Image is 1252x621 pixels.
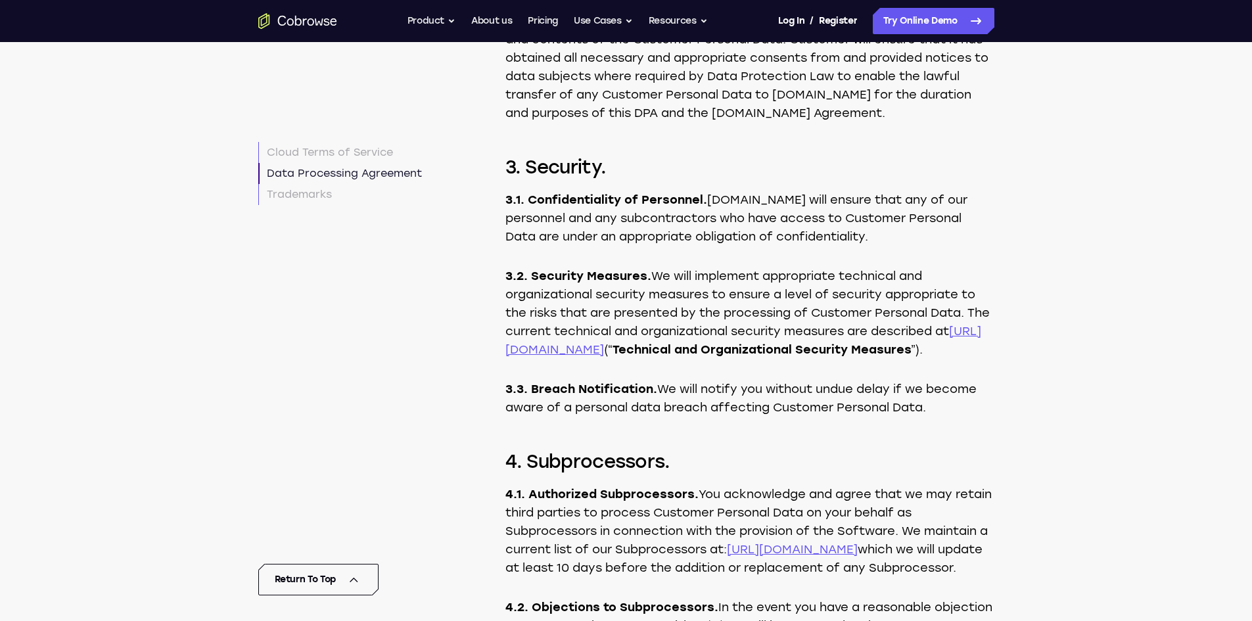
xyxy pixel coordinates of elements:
[505,382,657,396] strong: 3.3. Breach Notification.
[778,8,804,34] a: Log In
[505,267,994,359] p: We will implement appropriate technical and organizational security measures to ensure a level of...
[471,8,512,34] a: About us
[649,8,708,34] button: Resources
[505,380,994,417] p: We will notify you without undue delay if we become aware of a personal data breach affecting Cus...
[810,13,814,29] span: /
[258,13,337,29] a: Go to the home page
[505,12,994,122] p: Customer acknowledges that it controls the nature and contents of the Customer Personal Data. Cus...
[258,142,422,163] a: Cloud Terms of Service
[258,163,422,184] a: Data Processing Agreement
[505,600,718,614] strong: 4.2. Objections to Subprocessors.
[505,269,651,283] strong: 3.2. Security Measures.
[258,184,422,205] a: Trademarks
[258,564,379,595] button: Return To Top
[505,487,699,501] strong: 4.1. Authorized Subprocessors.
[819,8,857,34] a: Register
[407,8,456,34] button: Product
[505,448,994,474] h3: 4. Subprocessors.
[727,542,858,557] a: [URL][DOMAIN_NAME]
[505,191,994,246] p: [DOMAIN_NAME] will ensure that any of our personnel and any subcontractors who have access to Cus...
[873,8,994,34] a: Try Online Demo
[574,8,633,34] button: Use Cases
[505,485,994,577] p: You acknowledge and agree that we may retain third parties to process Customer Personal Data on y...
[505,154,994,180] h3: 3. Security.
[505,193,707,207] strong: 3.1. Confidentiality of Personnel.
[613,342,912,357] strong: Technical and Organizational Security Measures
[528,8,558,34] a: Pricing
